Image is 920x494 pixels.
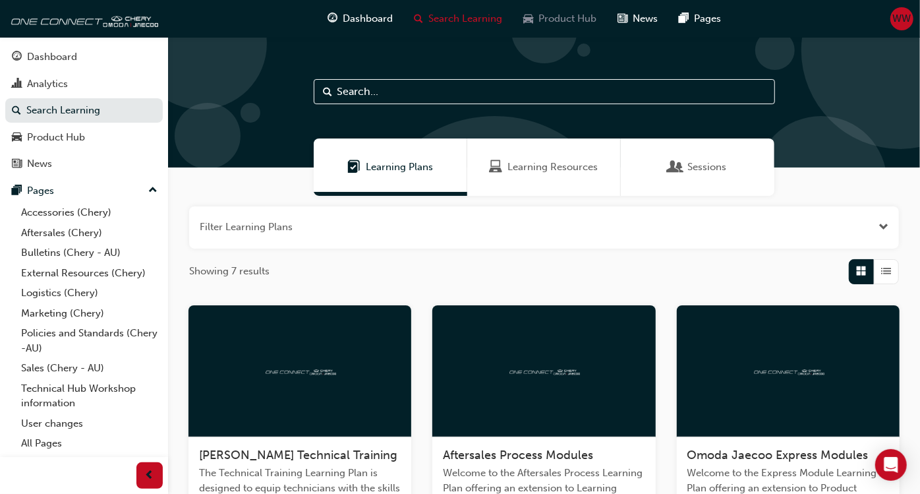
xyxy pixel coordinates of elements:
[16,283,163,303] a: Logistics (Chery)
[366,160,433,175] span: Learning Plans
[752,364,824,377] img: oneconnect
[414,11,423,27] span: search-icon
[328,11,337,27] span: guage-icon
[633,11,658,26] span: News
[5,42,163,179] button: DashboardAnalyticsSearch LearningProduct HubNews
[5,72,163,96] a: Analytics
[264,364,336,377] img: oneconnect
[16,414,163,434] a: User changes
[27,156,52,171] div: News
[317,5,403,32] a: guage-iconDashboard
[687,448,869,462] span: Omoda Jaecoo Express Modules
[857,264,867,279] span: Grid
[199,448,397,462] span: [PERSON_NAME] Technical Training
[5,179,163,203] button: Pages
[538,11,596,26] span: Product Hub
[687,160,726,175] span: Sessions
[145,468,155,484] span: prev-icon
[679,11,689,27] span: pages-icon
[16,243,163,263] a: Bulletins (Chery - AU)
[694,11,721,26] span: Pages
[882,264,892,279] span: List
[428,11,502,26] span: Search Learning
[16,323,163,358] a: Policies and Standards (Chery -AU)
[148,182,158,199] span: up-icon
[669,160,682,175] span: Sessions
[875,449,907,481] div: Open Intercom Messenger
[621,139,774,196] a: SessionsSessions
[513,5,607,32] a: car-iconProduct Hub
[12,185,22,197] span: pages-icon
[878,220,888,235] button: Open the filter
[12,51,22,63] span: guage-icon
[12,105,21,117] span: search-icon
[12,158,22,170] span: news-icon
[16,358,163,379] a: Sales (Chery - AU)
[890,7,913,30] button: WW
[607,5,668,32] a: news-iconNews
[12,78,22,90] span: chart-icon
[467,139,621,196] a: Learning ResourcesLearning Resources
[16,263,163,284] a: External Resources (Chery)
[523,11,533,27] span: car-icon
[508,160,598,175] span: Learning Resources
[314,139,467,196] a: Learning PlansLearning Plans
[343,11,393,26] span: Dashboard
[403,5,513,32] a: search-iconSearch Learning
[618,11,627,27] span: news-icon
[27,130,85,145] div: Product Hub
[16,223,163,243] a: Aftersales (Chery)
[5,98,163,123] a: Search Learning
[5,125,163,150] a: Product Hub
[314,79,775,104] input: Search...
[16,379,163,414] a: Technical Hub Workshop information
[16,303,163,324] a: Marketing (Chery)
[16,202,163,223] a: Accessories (Chery)
[189,264,270,279] span: Showing 7 results
[7,5,158,32] img: oneconnect
[507,364,580,377] img: oneconnect
[668,5,732,32] a: pages-iconPages
[27,49,77,65] div: Dashboard
[5,152,163,176] a: News
[443,448,593,462] span: Aftersales Process Modules
[27,77,68,92] div: Analytics
[16,433,163,454] a: All Pages
[347,160,360,175] span: Learning Plans
[324,84,333,100] span: Search
[5,45,163,69] a: Dashboard
[12,132,22,144] span: car-icon
[490,160,503,175] span: Learning Resources
[27,183,54,199] div: Pages
[893,11,911,26] span: WW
